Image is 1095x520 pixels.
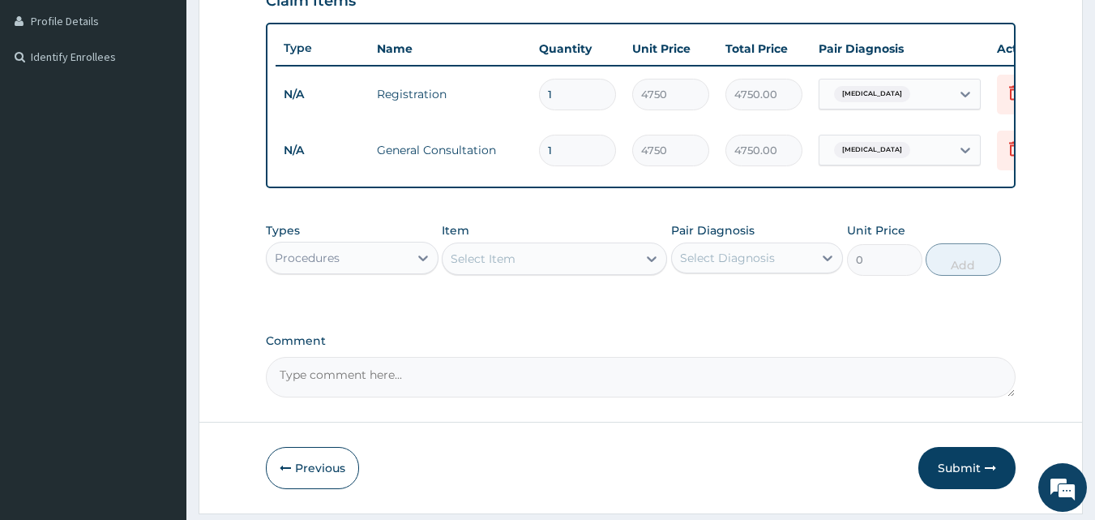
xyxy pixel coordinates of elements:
[8,347,309,404] textarea: Type your message and hit 'Enter'
[30,81,66,122] img: d_794563401_company_1708531726252_794563401
[926,243,1001,276] button: Add
[369,32,531,65] th: Name
[811,32,989,65] th: Pair Diagnosis
[451,251,515,267] div: Select Item
[266,447,359,489] button: Previous
[369,78,531,110] td: Registration
[680,250,775,266] div: Select Diagnosis
[671,222,755,239] label: Pair Diagnosis
[847,222,905,239] label: Unit Price
[442,222,469,239] label: Item
[989,32,1070,65] th: Actions
[275,250,340,266] div: Procedures
[276,80,369,110] td: N/A
[266,224,300,238] label: Types
[918,447,1016,489] button: Submit
[94,157,224,320] span: We're online!
[84,91,272,112] div: Chat with us now
[276,33,369,63] th: Type
[834,86,910,102] span: [MEDICAL_DATA]
[834,142,910,158] span: [MEDICAL_DATA]
[717,32,811,65] th: Total Price
[276,135,369,165] td: N/A
[531,32,624,65] th: Quantity
[266,334,1016,348] label: Comment
[369,134,531,166] td: General Consultation
[266,8,305,47] div: Minimize live chat window
[624,32,717,65] th: Unit Price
